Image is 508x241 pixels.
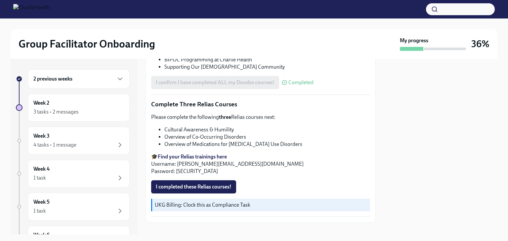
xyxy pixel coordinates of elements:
h6: Week 5 [33,198,50,206]
strong: three [219,114,231,120]
h6: 2 previous weeks [33,75,72,83]
li: Cultural Awareness & Humility [164,126,370,133]
h2: Group Facilitator Onboarding [19,37,155,51]
h6: Week 4 [33,165,50,173]
span: Completed [288,80,314,85]
a: Week 34 tasks • 1 message [16,127,130,155]
a: Week 51 task [16,193,130,221]
li: Overview of Co-Occurring Disorders [164,133,370,141]
a: Week 41 task [16,160,130,188]
span: I completed these Relias courses! [156,184,232,190]
strong: My progress [400,37,428,44]
p: UKG Billing: Clock this as Compliance Task [155,201,367,209]
div: 2 previous weeks [28,69,130,88]
h6: Week 6 [33,231,50,239]
li: Supporting Our [DEMOGRAPHIC_DATA] Community [164,63,370,71]
h6: Week 3 [33,132,50,140]
h6: Week 2 [33,99,49,107]
li: Overview of Medications for [MEDICAL_DATA] Use Disorders [164,141,370,148]
button: I completed these Relias courses! [151,180,236,193]
div: 1 task [33,207,46,215]
li: BIPOC Programming at Charlie Health [164,56,370,63]
div: 1 task [33,174,46,182]
img: CharlieHealth [13,4,50,15]
a: Week 23 tasks • 2 messages [16,94,130,121]
p: Complete Three Relias Courses [151,100,370,109]
h3: 36% [471,38,489,50]
a: Find your Relias trainings here [158,154,227,160]
p: Please complete the following Relias courses next: [151,114,370,121]
p: 🎓 Username: [PERSON_NAME][EMAIL_ADDRESS][DOMAIN_NAME] Password: [SECURITY_DATA] [151,153,370,175]
div: 4 tasks • 1 message [33,141,76,149]
div: 3 tasks • 2 messages [33,108,79,116]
